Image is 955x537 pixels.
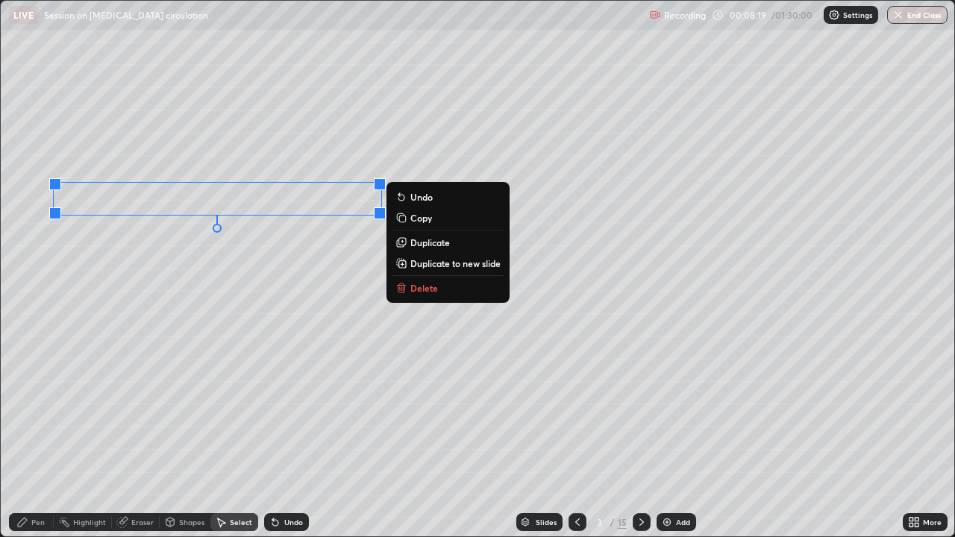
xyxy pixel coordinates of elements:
div: Shapes [179,518,204,526]
div: Undo [284,518,303,526]
div: 3 [592,518,607,527]
div: Slides [536,518,557,526]
button: End Class [887,6,948,24]
p: Settings [843,11,872,19]
img: add-slide-button [661,516,673,528]
p: Undo [410,191,433,203]
button: Copy [392,209,504,227]
p: Recording [664,10,706,21]
p: Copy [410,212,432,224]
button: Duplicate to new slide [392,254,504,272]
div: More [923,518,942,526]
div: / [610,518,615,527]
button: Undo [392,188,504,206]
div: 15 [618,515,627,529]
img: class-settings-icons [828,9,840,21]
p: LIVE [13,9,34,21]
div: Select [230,518,252,526]
img: end-class-cross [892,9,904,21]
div: Add [676,518,690,526]
img: recording.375f2c34.svg [649,9,661,21]
p: Duplicate to new slide [410,257,501,269]
div: Eraser [131,518,154,526]
div: Pen [31,518,45,526]
p: Delete [410,282,438,294]
div: Highlight [73,518,106,526]
p: Duplicate [410,236,450,248]
p: Session on [MEDICAL_DATA] circulation [44,9,208,21]
button: Delete [392,279,504,297]
button: Duplicate [392,233,504,251]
